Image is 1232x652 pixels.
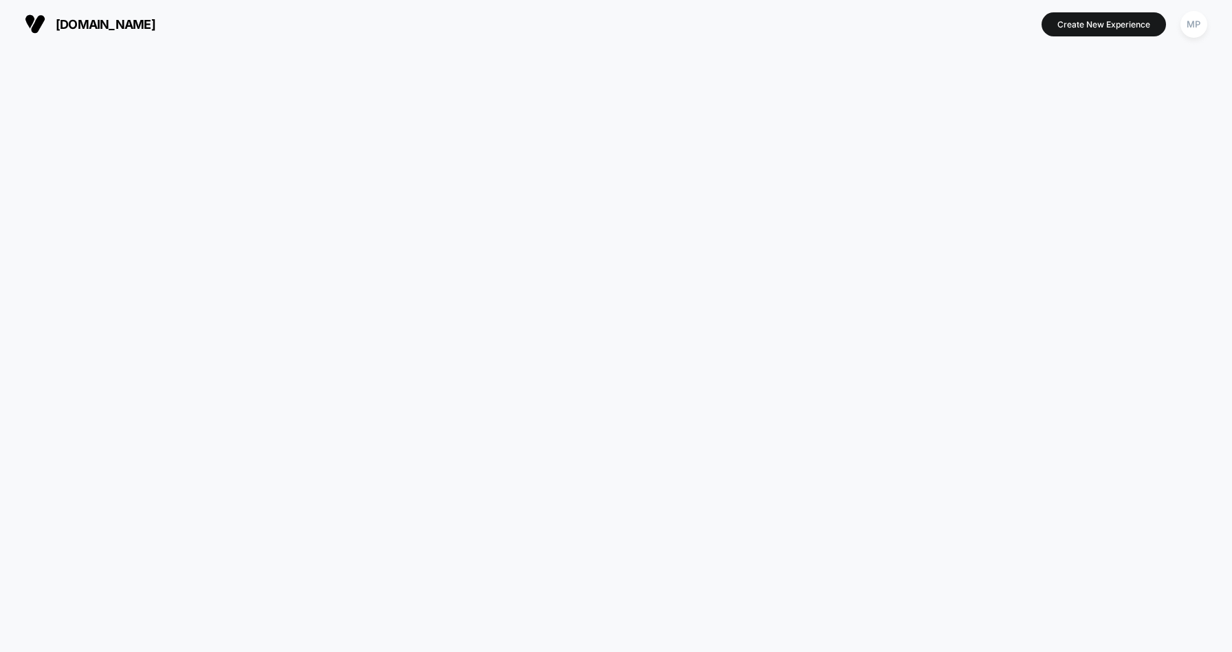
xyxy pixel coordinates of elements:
button: Create New Experience [1042,12,1166,36]
div: MP [1180,11,1207,38]
img: Visually logo [25,14,45,34]
button: [DOMAIN_NAME] [21,13,159,35]
button: MP [1176,10,1211,38]
span: [DOMAIN_NAME] [56,17,155,32]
